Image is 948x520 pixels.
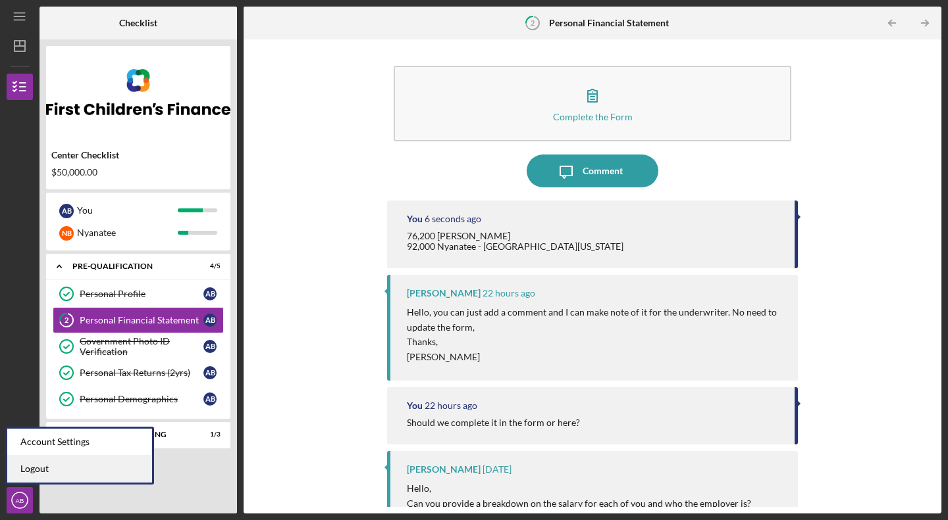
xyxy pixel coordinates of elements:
p: Hello, you can just add a comment and I can make note of it for the underwriter. No need to updat... [407,305,785,335]
time: 2025-09-27 17:39 [425,214,481,224]
div: [PERSON_NAME] [407,464,481,475]
tspan: 2 [531,18,535,27]
text: AB [16,497,24,504]
p: [PERSON_NAME] [407,350,785,364]
tspan: 2 [65,316,68,325]
div: Personal Financial Statement [80,315,203,325]
div: A B [203,366,217,379]
div: Account Settings [7,429,152,456]
div: Comment [583,154,623,187]
div: You [407,214,423,224]
div: 4 / 5 [197,262,221,270]
div: Personal Tax Returns (2yrs) [80,367,203,378]
a: Government Photo ID VerificationAB [53,333,224,360]
div: A B [203,340,217,353]
a: Logout [7,456,152,483]
div: 1 / 3 [197,431,221,438]
img: Product logo [46,53,230,131]
div: You [407,400,423,411]
a: Personal DemographicsAB [53,386,224,412]
button: Complete the Form [394,66,791,141]
time: 2025-09-26 19:15 [425,400,477,411]
div: You [77,199,178,222]
div: Government Photo ID Verification [80,336,203,357]
a: Personal ProfileAB [53,281,224,307]
div: A B [59,204,74,218]
div: A B [203,392,217,406]
div: Should we complete it in the form or here? [407,417,580,428]
div: Personal Profile [80,289,203,299]
div: 76,200 [PERSON_NAME] 92,000 Nyanatee - [GEOGRAPHIC_DATA][US_STATE] [407,231,623,252]
div: [PERSON_NAME] [407,288,481,298]
div: N B [59,226,74,241]
button: Comment [527,154,658,187]
p: Thanks, [407,335,785,349]
p: Can you provide a breakdown on the salary for each of you and who the employer is? [407,496,751,511]
time: 2025-09-25 14:46 [483,464,512,475]
b: Checklist [119,18,157,28]
a: Personal Tax Returns (2yrs)AB [53,360,224,386]
div: Personal Demographics [80,394,203,404]
div: A B [203,287,217,300]
button: AB [7,487,33,513]
a: 2Personal Financial StatementAB [53,307,224,333]
p: Hello, [407,481,751,496]
div: Center Checklist [51,150,225,160]
div: A B [203,314,217,327]
div: Pre-Qualification [72,262,188,270]
b: Personal Financial Statement [549,18,669,28]
div: $50,000.00 [51,167,225,177]
div: Complete the Form [553,112,633,122]
div: Nyanatee [77,222,178,244]
time: 2025-09-26 19:18 [483,288,535,298]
